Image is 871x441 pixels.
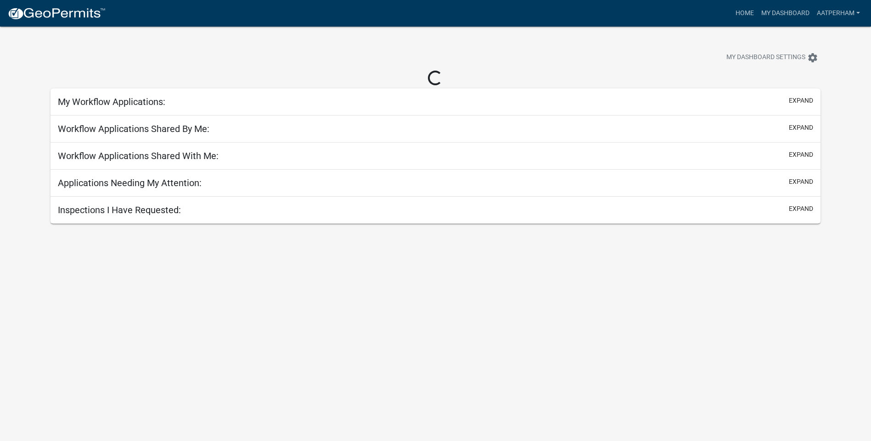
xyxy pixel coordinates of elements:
h5: Workflow Applications Shared With Me: [58,150,219,161]
h5: Applications Needing My Attention: [58,177,202,188]
h5: Inspections I Have Requested: [58,204,181,215]
h5: My Workflow Applications: [58,96,165,107]
h5: Workflow Applications Shared By Me: [58,123,209,134]
button: expand [789,177,813,187]
button: My Dashboard Settingssettings [719,49,826,66]
button: expand [789,204,813,214]
button: expand [789,123,813,132]
button: expand [789,150,813,160]
span: My Dashboard Settings [726,52,805,63]
i: settings [807,52,818,63]
button: expand [789,96,813,105]
a: My Dashboard [758,5,813,22]
a: AATPerham [813,5,864,22]
a: Home [732,5,758,22]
